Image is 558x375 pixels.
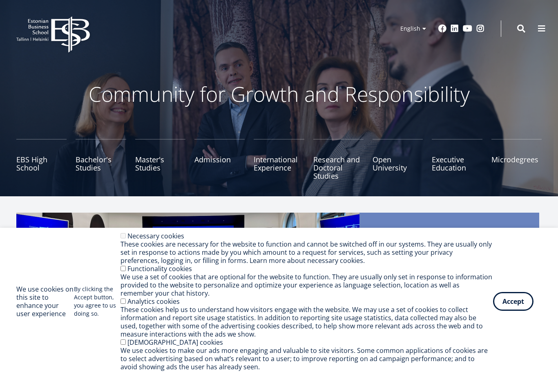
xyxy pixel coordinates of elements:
a: Youtube [463,25,472,33]
a: Master's Studies [135,139,185,180]
img: a [16,213,359,368]
p: Community for Growth and Responsibility [62,82,496,106]
a: Instagram [476,25,484,33]
div: We use a set of cookies that are optional for the website to function. They are usually only set ... [121,273,493,297]
h2: We use cookies on this site to enhance your user experience [16,285,74,318]
a: Executive Education [432,139,482,180]
div: These cookies help us to understand how visitors engage with the website. We may use a set of coo... [121,305,493,338]
div: We use cookies to make our ads more engaging and valuable to site visitors. Some common applicati... [121,346,493,371]
a: Linkedin [451,25,459,33]
div: These cookies are necessary for the website to function and cannot be switched off in our systems... [121,240,493,265]
a: Open University [373,139,423,180]
a: Bachelor's Studies [76,139,126,180]
a: EBS High School [16,139,67,180]
a: Admission [194,139,245,180]
button: Accept [493,292,533,311]
label: Necessary cookies [127,231,184,240]
a: Research and Doctoral Studies [313,139,364,180]
a: Microdegrees [491,139,542,180]
p: By clicking the Accept button, you agree to us doing so. [74,285,121,318]
label: [DEMOGRAPHIC_DATA] cookies [127,338,223,347]
label: Analytics cookies [127,297,180,306]
a: International Experience [254,139,304,180]
a: Facebook [438,25,446,33]
label: Functionality cookies [127,264,192,273]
